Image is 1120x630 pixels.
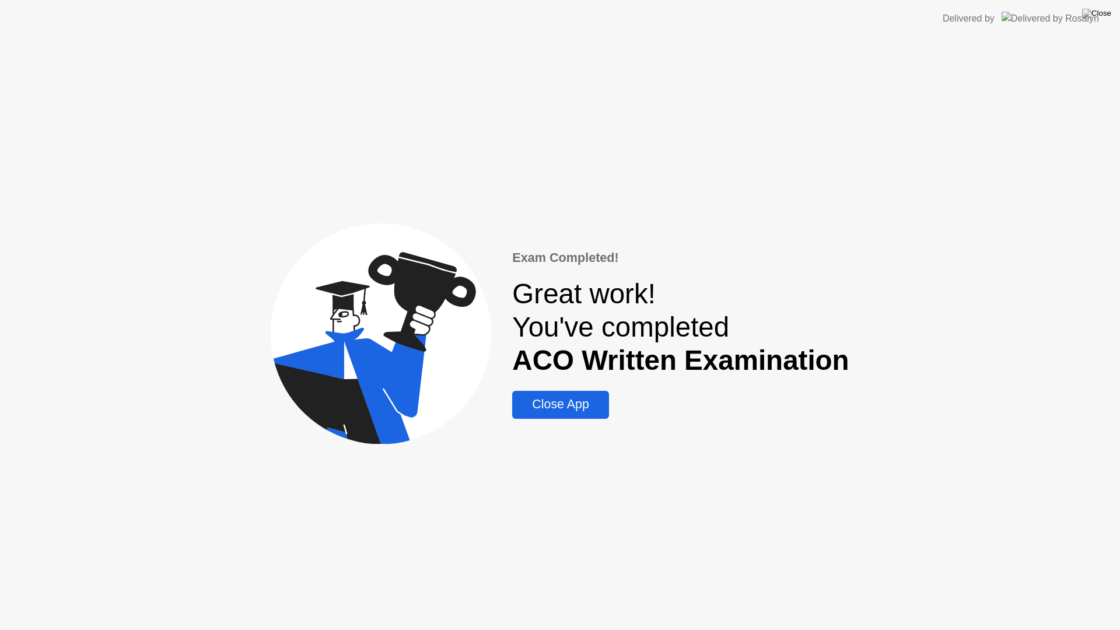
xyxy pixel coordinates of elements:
[516,397,605,412] div: Close App
[512,345,849,376] b: ACO Written Examination
[512,277,849,377] div: Great work! You've completed
[1082,9,1111,18] img: Close
[1002,12,1099,25] img: Delivered by Rosalyn
[943,12,995,26] div: Delivered by
[512,391,608,419] button: Close App
[512,249,849,267] div: Exam Completed!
